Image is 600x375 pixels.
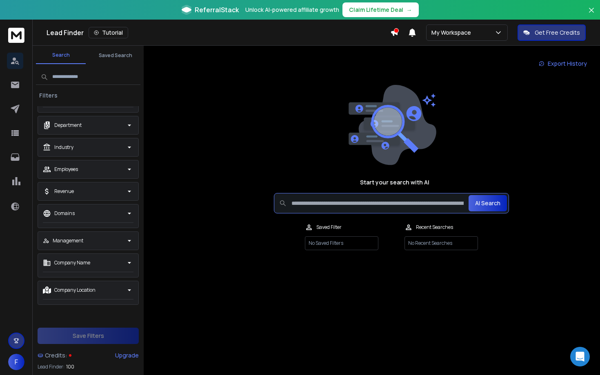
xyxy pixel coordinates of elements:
div: Lead Finder [47,27,390,38]
span: Credits: [45,351,67,359]
div: Open Intercom Messenger [570,347,590,366]
p: Company Location [54,287,96,293]
p: Company Name [54,260,90,266]
img: image [347,85,436,165]
p: No Saved Filters [305,236,378,250]
span: 100 [66,364,74,370]
h3: Filters [36,91,61,100]
button: Search [36,47,86,64]
p: Unlock AI-powered affiliate growth [245,6,339,14]
p: Lead Finder: [38,364,64,370]
h1: Start your search with AI [360,178,429,186]
button: Close banner [586,5,597,24]
div: Upgrade [115,351,139,359]
button: Claim Lifetime Deal→ [342,2,419,17]
p: Industry [54,144,73,151]
p: Domains [54,210,75,217]
p: No Recent Searches [404,236,478,250]
p: Get Free Credits [535,29,580,37]
a: Credits:Upgrade [38,347,139,364]
button: Get Free Credits [518,24,586,41]
button: AI Search [469,195,507,211]
p: Recent Searches [416,224,453,231]
button: F [8,354,24,370]
p: Revenue [54,188,74,195]
p: Employees [54,166,78,173]
span: ReferralStack [195,5,239,15]
a: Export History [532,55,593,72]
span: → [407,6,412,14]
p: My Workspace [431,29,474,37]
button: Tutorial [89,27,128,38]
p: Department [54,122,82,129]
button: Saved Search [91,47,140,64]
p: Management [53,237,83,244]
p: Saved Filter [316,224,342,231]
